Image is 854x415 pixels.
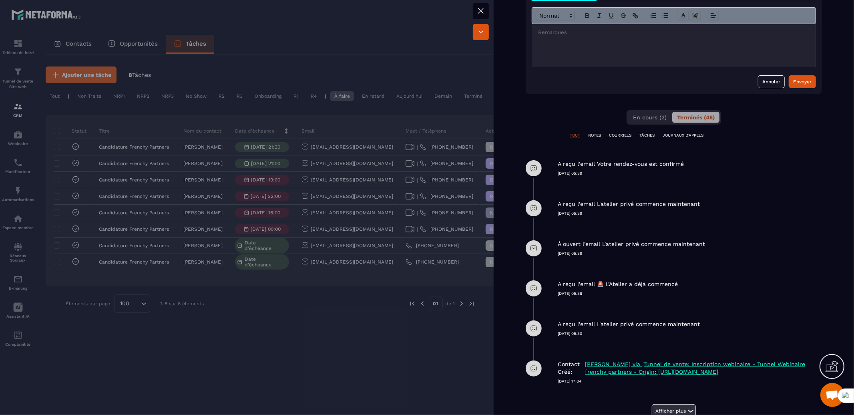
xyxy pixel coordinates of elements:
p: TOUT [570,133,580,138]
button: En cours (2) [628,112,671,123]
div: Envoyer [793,78,812,86]
p: [DATE] 05:39 [558,171,822,176]
p: A reçu l’email 🚨 L’Atelier a déjà commencé [558,280,678,288]
p: [DATE] 05:39 [558,251,822,256]
p: [DATE] 05:30 [558,331,822,336]
p: A reçu l’email Votre rendez-vous est confirmé [558,160,684,168]
button: Terminés (45) [672,112,719,123]
p: TÂCHES [639,133,655,138]
span: Terminés (45) [677,114,715,121]
button: Envoyer [789,75,816,88]
p: [DATE] 17:04 [558,379,822,384]
div: Mở cuộc trò chuyện [820,383,844,407]
span: En cours (2) [633,114,667,121]
p: A reçu l’email L'atelier privé commence maintenant [558,200,700,208]
p: Contact Créé: [558,361,583,376]
p: À ouvert l’email L'atelier privé commence maintenant [558,240,705,248]
p: [DATE] 05:39 [558,211,822,216]
p: NOTES [588,133,601,138]
p: COURRIELS [609,133,631,138]
p: [PERSON_NAME] via ,Tunnel de vente: Inscription webinaire - Tunnel Webinaire frenchy partners - O... [585,361,820,376]
p: JOURNAUX D'APPELS [663,133,703,138]
p: A reçu l’email L'atelier privé commence maintenant [558,320,700,328]
button: Annuler [758,75,785,88]
p: [DATE] 05:38 [558,291,822,296]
